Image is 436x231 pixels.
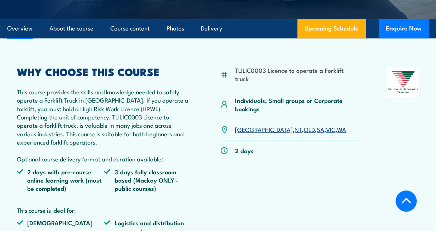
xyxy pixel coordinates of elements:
[294,125,302,133] a: NT
[235,146,254,155] p: 2 days
[304,125,315,133] a: QLD
[7,19,33,38] a: Overview
[201,19,222,38] a: Delivery
[326,125,335,133] a: VIC
[17,206,191,214] p: This course is ideal for:
[110,19,150,38] a: Course content
[235,125,346,133] p: , , , , ,
[337,125,346,133] a: WA
[387,67,419,97] img: Nationally Recognised Training logo.
[17,67,191,76] h2: WHY CHOOSE THIS COURSE
[235,125,293,133] a: [GEOGRAPHIC_DATA]
[167,19,184,38] a: Photos
[317,125,324,133] a: SA
[17,88,191,163] p: This course provides the skills and knowledge needed to safely operate a Forklift Truck in [GEOGR...
[49,19,94,38] a: About the course
[235,66,358,83] li: TLILIC0003 Licence to operate a Forklift truck
[235,96,358,113] p: Individuals, Small groups or Corporate bookings
[297,19,366,38] a: Upcoming Schedule
[104,168,191,193] li: 3 days fully classroom based (Mackay ONLY - public courses)
[379,19,429,38] button: Enquire Now
[17,168,104,193] li: 2 days with pre-course online learning work (must be completed)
